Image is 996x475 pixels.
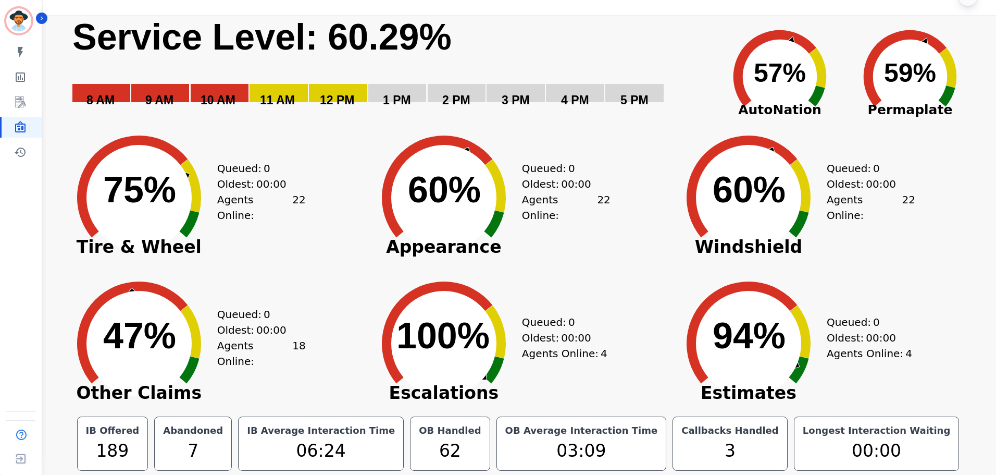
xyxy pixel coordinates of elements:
div: Agents Online: [827,346,915,361]
span: Windshield [670,242,827,252]
span: 22 [902,192,915,223]
span: 00:00 [256,176,287,192]
text: 100% [396,315,490,356]
text: 47% [103,315,176,356]
div: Agents Online: [217,338,306,369]
text: 60% [713,169,786,210]
text: 75% [103,169,176,210]
div: IB Average Interaction Time [245,423,397,438]
div: Callbacks Handled [679,423,781,438]
span: 00:00 [866,330,896,346]
span: 00:00 [866,176,896,192]
span: Permaplate [845,100,975,120]
span: Tire & Wheel [61,242,217,252]
text: 8 AM [86,93,115,107]
span: Other Claims [61,388,217,398]
div: 03:09 [503,438,660,464]
div: Agents Online: [217,192,306,223]
div: Abandoned [161,423,225,438]
text: 10 AM [201,93,235,107]
span: 00:00 [561,176,591,192]
span: 0 [264,161,270,176]
div: Queued: [827,314,905,330]
text: 9 AM [145,93,173,107]
text: 94% [713,315,786,356]
text: 12 PM [320,93,354,107]
span: 0 [568,161,575,176]
span: 0 [873,314,880,330]
div: Queued: [827,161,905,176]
span: 00:00 [561,330,591,346]
div: Longest Interaction Waiting [801,423,953,438]
div: OB Average Interaction Time [503,423,660,438]
div: Queued: [217,161,295,176]
span: 00:00 [256,322,287,338]
text: 2 PM [442,93,470,107]
div: OB Handled [417,423,483,438]
span: 0 [568,314,575,330]
svg: Service Level: 0% [71,15,713,122]
div: Oldest: [522,176,600,192]
img: Bordered avatar [6,8,31,33]
text: 3 PM [502,93,530,107]
span: 0 [264,307,270,322]
div: 06:24 [245,438,397,464]
text: 5 PM [620,93,649,107]
text: 1 PM [383,93,411,107]
text: 59% [884,58,936,88]
div: 00:00 [801,438,953,464]
text: Service Level: 60.29% [72,17,452,57]
div: 7 [161,438,225,464]
div: Queued: [522,314,600,330]
span: 22 [597,192,610,223]
div: IB Offered [84,423,142,438]
div: Oldest: [217,322,295,338]
div: Agents Online: [827,192,915,223]
div: Oldest: [827,330,905,346]
div: Queued: [522,161,600,176]
div: Oldest: [522,330,600,346]
div: Agents Online: [522,192,611,223]
span: AutoNation [715,100,845,120]
span: 22 [292,192,305,223]
div: 3 [679,438,781,464]
div: Agents Online: [522,346,611,361]
text: 4 PM [561,93,589,107]
div: 62 [417,438,483,464]
text: 11 AM [260,93,295,107]
text: 60% [408,169,481,210]
span: 4 [905,346,912,361]
text: 57% [754,58,806,88]
div: Queued: [217,307,295,322]
span: 4 [601,346,607,361]
div: Oldest: [827,176,905,192]
span: Estimates [670,388,827,398]
div: 189 [84,438,142,464]
span: Escalations [366,388,522,398]
span: 18 [292,338,305,369]
div: Oldest: [217,176,295,192]
span: Appearance [366,242,522,252]
span: 0 [873,161,880,176]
